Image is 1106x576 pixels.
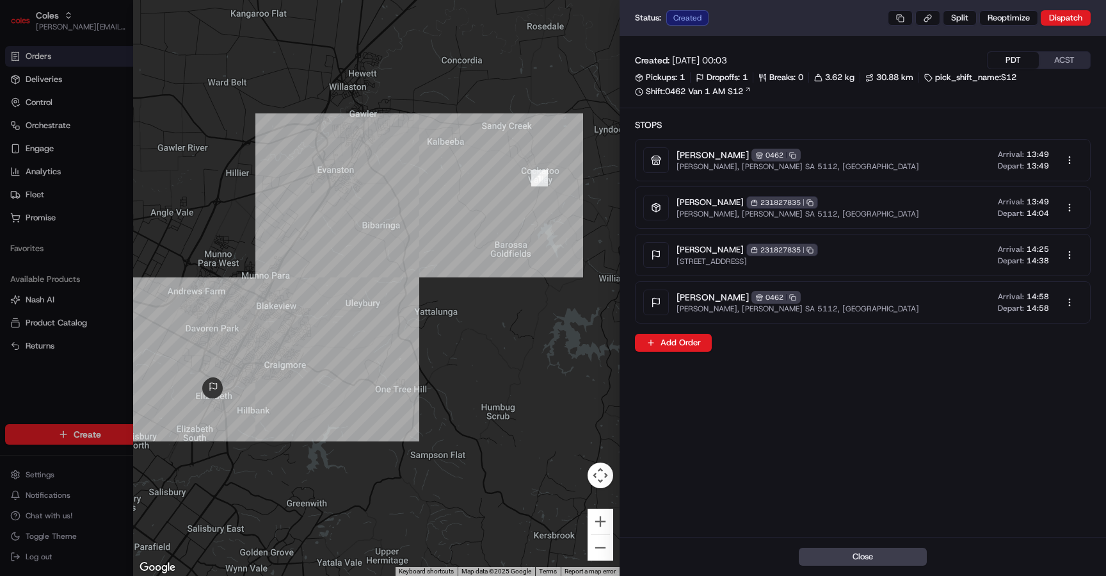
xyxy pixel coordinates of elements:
span: Arrival: [998,244,1024,254]
span: Depart: [998,256,1024,266]
input: Got a question? Start typing here... [33,83,230,96]
span: [PERSON_NAME] [677,149,749,161]
span: [PERSON_NAME], [PERSON_NAME] SA 5112, [GEOGRAPHIC_DATA] [677,161,919,172]
button: Add Order [635,334,712,352]
img: Nash [13,13,38,38]
span: 14:38 [1027,256,1049,266]
span: Pickups: [646,72,677,83]
span: 13:49 [1027,149,1049,160]
button: Reoptimize [979,10,1038,26]
button: ACST [1039,52,1090,69]
span: [STREET_ADDRESS] [677,256,818,267]
div: 231827835 [746,243,818,256]
a: Terms (opens in new tab) [539,568,557,575]
a: Powered byPylon [90,217,155,227]
img: Google [136,559,179,576]
span: Created: [635,54,669,67]
span: Knowledge Base [26,186,98,199]
span: 1 [742,72,748,83]
span: Arrival: [998,149,1024,160]
span: Breaks: [769,72,796,83]
span: Depart: [998,208,1024,218]
div: 0462 [751,149,801,161]
button: Split [943,10,977,26]
div: Created [666,10,709,26]
span: 14:58 [1027,292,1049,302]
a: Report a map error [565,568,616,575]
h2: Stops [635,119,1091,131]
a: 📗Knowledge Base [8,181,103,204]
span: Depart: [998,303,1024,313]
span: 30.88 km [876,72,913,83]
div: 💻 [108,187,118,197]
span: [PERSON_NAME], [PERSON_NAME] SA 5112, [GEOGRAPHIC_DATA] [677,209,919,219]
span: 0 [798,72,803,83]
span: [DATE] 00:03 [672,54,727,67]
span: Arrival: [998,292,1024,302]
div: We're available if you need us! [44,135,162,145]
div: 📗 [13,187,23,197]
div: 231827835 [746,196,818,209]
span: Pylon [127,217,155,227]
img: 1736555255976-a54dd68f-1ca7-489b-9aae-adbdc363a1c4 [13,122,36,145]
div: route_end-rte_Fa2t5WpsymhwjqgJaUVeYQ [203,377,223,398]
span: 14:25 [1027,244,1049,254]
span: [PERSON_NAME], [PERSON_NAME] SA 5112, [GEOGRAPHIC_DATA] [677,304,919,314]
button: Start new chat [218,126,233,142]
span: [PERSON_NAME] [677,244,744,256]
button: Zoom out [588,535,613,561]
div: waypoint-rte_Fa2t5WpsymhwjqgJaUVeYQ [531,170,548,186]
span: 3.62 kg [825,72,854,83]
span: [PERSON_NAME] [677,197,744,208]
button: Map camera controls [588,463,613,488]
button: Keyboard shortcuts [399,567,454,576]
span: 14:58 [1027,303,1049,313]
a: Shift:0462 Van 1 AM S12 [635,86,1091,97]
div: route_start-rte_Fa2t5WpsymhwjqgJaUVeYQ [202,378,223,399]
div: Start new chat [44,122,210,135]
button: Dispatch [1041,10,1091,26]
span: API Documentation [121,186,205,199]
a: Open this area in Google Maps (opens a new window) [136,559,179,576]
span: Dropoffs: [707,72,740,83]
p: Welcome 👋 [13,51,233,72]
span: Depart: [998,161,1024,171]
span: Map data ©2025 Google [461,568,531,575]
button: Close [799,548,927,566]
button: Zoom in [588,509,613,534]
div: Status: [635,10,712,26]
div: 0462 [751,291,801,304]
span: [PERSON_NAME] [677,291,749,304]
button: PDT [988,52,1039,69]
span: 1 [680,72,685,83]
a: 💻API Documentation [103,181,211,204]
span: 13:49 [1027,197,1049,207]
span: 14:04 [1027,208,1049,218]
span: Arrival: [998,197,1024,207]
span: 13:49 [1027,161,1049,171]
div: pick_shift_name:S12 [924,72,1016,83]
